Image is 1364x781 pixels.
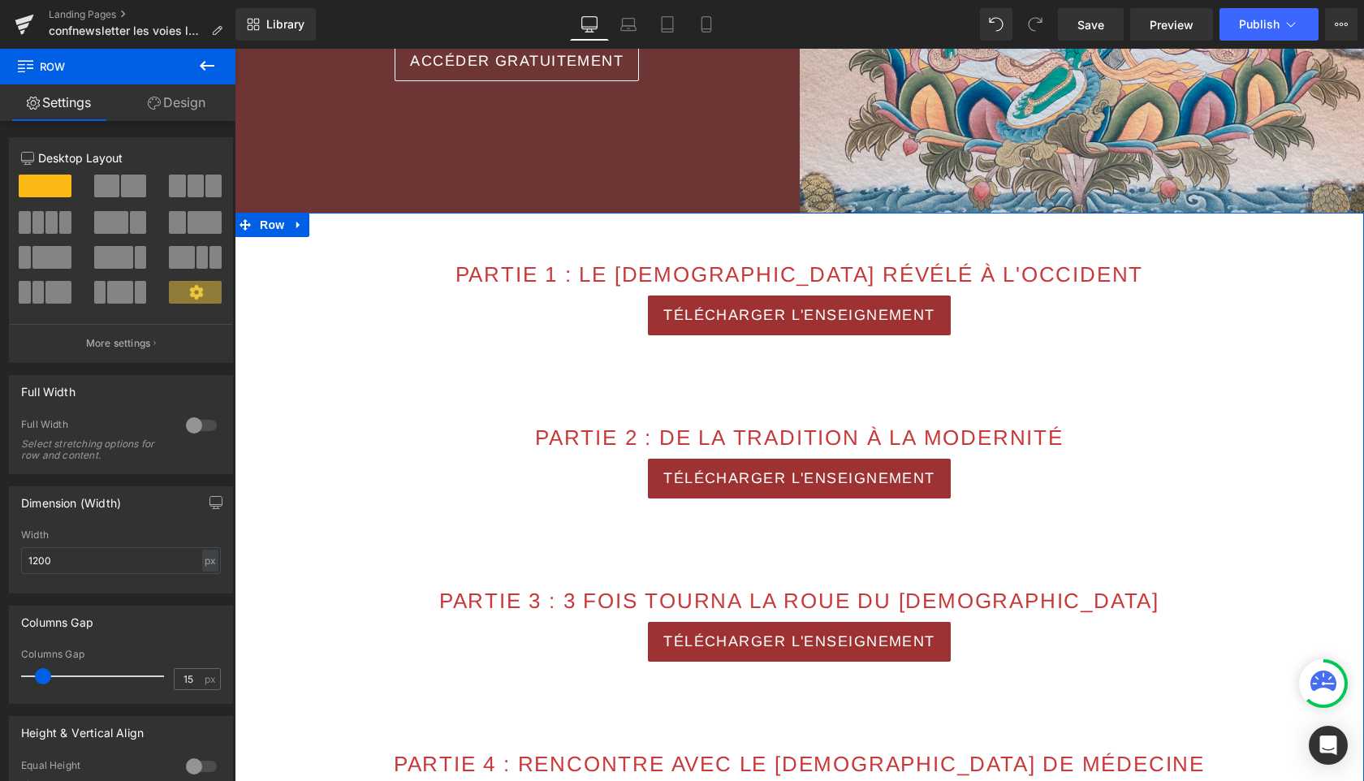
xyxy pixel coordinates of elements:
div: px [202,550,218,572]
span: ACCÉDER GRATUITEMENT [175,2,389,24]
a: TÉLÉCHARGER L'ENSEIGNEMENT [413,247,715,287]
a: TÉLÉCHARGER L'ENSEIGNEMENT [413,573,715,613]
a: Desktop [570,8,609,41]
a: Design [118,84,235,121]
a: Preview [1130,8,1213,41]
button: More settings [10,324,232,362]
span: Row [21,164,54,188]
button: More [1325,8,1358,41]
div: Open Intercom Messenger [1309,726,1348,765]
span: Save [1077,16,1104,33]
div: Columns Gap [21,606,93,629]
span: PARTIE 1 : Le [DEMOGRAPHIC_DATA] révélé à l'occident [221,214,909,238]
div: Dimension (Width) [21,487,121,510]
div: Full Width [21,376,76,399]
span: Library [266,17,304,32]
div: Columns Gap [21,649,221,660]
span: px [205,674,218,684]
span: Preview [1150,16,1193,33]
a: TÉLÉCHARGER L'ENSEIGNEMENT [413,410,715,450]
button: Redo [1019,8,1051,41]
a: Tablet [648,8,687,41]
span: TÉLÉCHARGER L'ENSEIGNEMENT [429,256,700,278]
span: PARTIE 2 : de la tradition à la modernité [300,377,829,401]
span: PARTIE 3 : 3 fois tourna la roue du [DEMOGRAPHIC_DATA] [205,540,925,564]
button: Publish [1219,8,1319,41]
a: Landing Pages [49,8,235,21]
span: confnewsletter les voies lumineuses de l eveil [49,24,205,37]
span: Row [16,49,179,84]
span: TÉLÉCHARGER L'ENSEIGNEMENT [429,419,700,441]
span: TÉLÉCHARGER L'ENSEIGNEMENT [429,582,700,604]
div: Height & Vertical Align [21,717,144,740]
p: Desktop Layout [21,149,221,166]
button: Undo [980,8,1012,41]
div: Select stretching options for row and content. [21,438,167,461]
p: More settings [86,336,151,351]
a: New Library [235,8,316,41]
div: Full Width [21,418,170,435]
a: Mobile [687,8,726,41]
a: Expand / Collapse [54,164,75,188]
input: auto [21,547,221,574]
span: PARTIE 4 : RENCONTRE AVEC LE [DEMOGRAPHIC_DATA] DE MÉDECINE [159,703,970,727]
span: Publish [1239,18,1280,31]
div: Equal Height [21,759,170,776]
a: Laptop [609,8,648,41]
div: Width [21,529,221,541]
